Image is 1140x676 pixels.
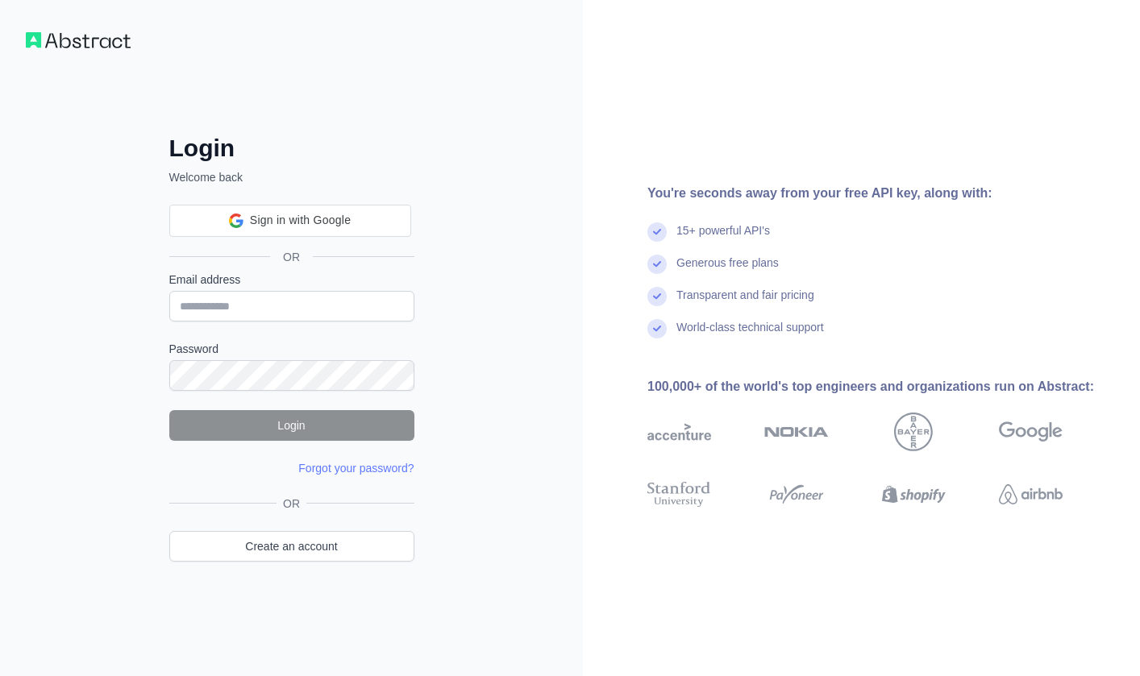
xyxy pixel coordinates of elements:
[647,479,711,511] img: stanford university
[169,272,414,288] label: Email address
[999,479,1063,511] img: airbnb
[764,479,828,511] img: payoneer
[270,249,313,265] span: OR
[647,319,667,338] img: check mark
[169,531,414,562] a: Create an account
[169,205,411,237] div: Sign in with Google
[647,413,711,451] img: accenture
[647,377,1114,396] div: 100,000+ of the world's top engineers and organizations run on Abstract:
[894,413,933,451] img: bayer
[882,479,946,511] img: shopify
[169,341,414,357] label: Password
[169,410,414,441] button: Login
[647,184,1114,203] div: You're seconds away from your free API key, along with:
[764,413,828,451] img: nokia
[169,134,414,163] h2: Login
[676,287,814,319] div: Transparent and fair pricing
[250,212,351,229] span: Sign in with Google
[676,222,770,255] div: 15+ powerful API's
[298,462,414,475] a: Forgot your password?
[647,222,667,242] img: check mark
[999,413,1063,451] img: google
[26,32,131,48] img: Workflow
[277,496,306,512] span: OR
[169,169,414,185] p: Welcome back
[676,319,824,351] div: World-class technical support
[647,287,667,306] img: check mark
[647,255,667,274] img: check mark
[676,255,779,287] div: Generous free plans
